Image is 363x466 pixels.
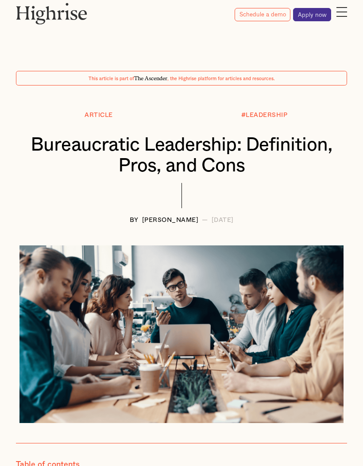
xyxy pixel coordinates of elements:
[85,112,113,119] div: Article
[293,8,331,21] a: Apply now
[202,217,208,224] div: —
[130,217,139,224] div: BY
[167,77,275,81] span: , the Highrise platform for articles and resources.
[16,3,87,24] img: Highrise logo
[134,74,167,80] span: The Ascender
[29,135,334,176] h1: Bureaucratic Leadership: Definition, Pros, and Cons
[89,77,134,81] span: This article is part of
[235,8,290,21] a: Schedule a demo
[19,245,344,423] img: An image depicting bureaucratic leadership, with a leader overseeing a structured, rule-based env...
[212,217,234,224] div: [DATE]
[142,217,199,224] div: [PERSON_NAME]
[241,112,288,119] div: #LEADERSHIP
